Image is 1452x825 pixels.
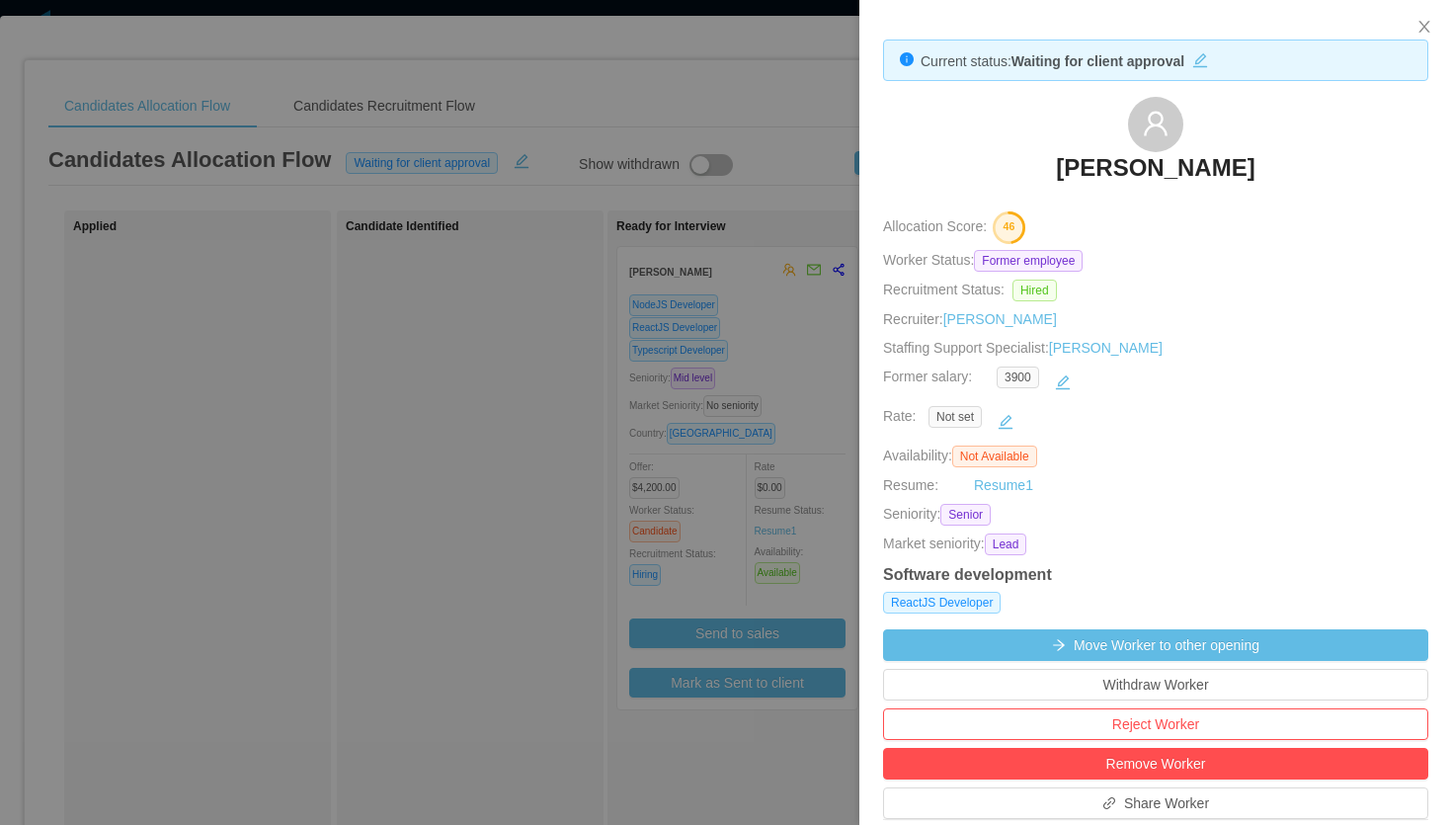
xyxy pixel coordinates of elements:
[883,448,1045,463] span: Availability:
[1184,48,1216,68] button: icon: edit
[990,406,1021,438] button: icon: edit
[883,629,1428,661] button: icon: arrow-rightMove Worker to other opening
[883,669,1428,701] button: Withdraw Worker
[883,282,1005,297] span: Recruitment Status:
[883,748,1428,780] button: Remove Worker
[987,210,1026,242] button: 46
[1004,221,1015,233] text: 46
[921,53,1011,69] span: Current status:
[940,504,991,526] span: Senior
[883,477,938,493] span: Resume:
[883,708,1428,740] button: Reject Worker
[883,340,1163,356] span: Staffing Support Specialist:
[883,504,940,526] span: Seniority:
[883,534,985,555] span: Market seniority:
[952,446,1037,467] span: Not Available
[883,787,1428,819] button: icon: linkShare Worker
[1011,53,1184,69] strong: Waiting for client approval
[985,534,1027,555] span: Lead
[883,252,974,268] span: Worker Status:
[1416,19,1432,35] i: icon: close
[974,475,1033,496] a: Resume1
[1056,152,1254,184] h3: [PERSON_NAME]
[883,219,987,235] span: Allocation Score:
[943,311,1057,327] a: [PERSON_NAME]
[1047,367,1079,398] button: icon: edit
[883,311,1057,327] span: Recruiter:
[928,406,982,428] span: Not set
[900,52,914,66] i: icon: info-circle
[1142,110,1170,137] i: icon: user
[974,250,1083,272] span: Former employee
[1012,280,1057,301] span: Hired
[1049,340,1163,356] a: [PERSON_NAME]
[883,592,1001,614] span: ReactJS Developer
[883,566,1052,583] strong: Software development
[1056,152,1254,196] a: [PERSON_NAME]
[997,367,1039,388] span: 3900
